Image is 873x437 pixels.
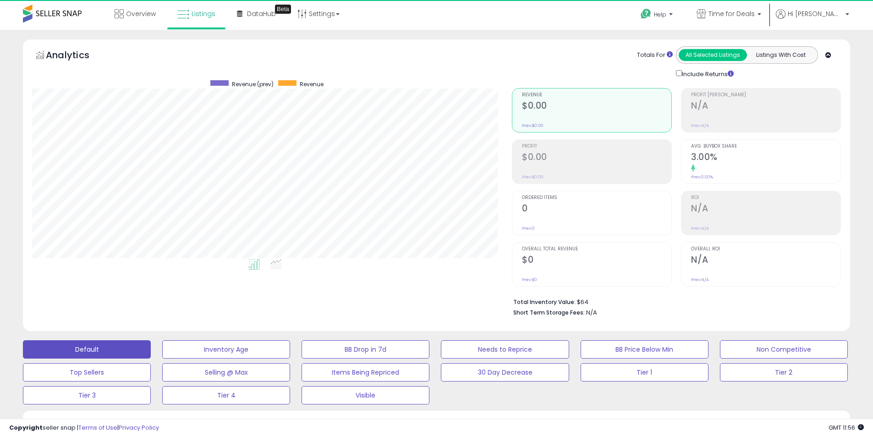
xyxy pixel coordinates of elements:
button: 30 Day Decrease [441,363,569,382]
p: Listing States: [713,417,850,426]
button: Tier 4 [162,386,290,404]
span: N/A [586,308,597,317]
h2: $0.00 [522,152,671,164]
button: Needs to Reprice [441,340,569,359]
a: Help [633,1,682,30]
small: Prev: 0 [522,226,535,231]
span: Overall ROI [691,247,840,252]
small: Prev: N/A [691,123,709,128]
span: Time for Deals [708,9,755,18]
button: Top Sellers [23,363,151,382]
span: Hi [PERSON_NAME] [788,9,843,18]
button: Visible [302,386,429,404]
h2: N/A [691,254,840,267]
button: Items Being Repriced [302,363,429,382]
span: Profit [522,144,671,149]
small: Prev: $0 [522,277,537,282]
small: Prev: N/A [691,226,709,231]
h2: N/A [691,203,840,216]
span: Overview [126,9,156,18]
a: Terms of Use [78,423,117,432]
span: Revenue (prev) [232,80,274,88]
small: Prev: $0.00 [522,174,544,180]
span: DataHub [247,9,276,18]
button: Tier 3 [23,386,151,404]
small: Prev: 0.00% [691,174,713,180]
h2: $0 [522,254,671,267]
small: Prev: N/A [691,277,709,282]
li: $64 [513,296,834,307]
button: Inventory Age [162,340,290,359]
small: Prev: $0.00 [522,123,544,128]
button: Non Competitive [720,340,848,359]
div: Totals For [637,51,673,60]
i: Get Help [640,8,652,20]
b: Short Term Storage Fees: [513,309,585,316]
span: Revenue [522,93,671,98]
button: All Selected Listings [679,49,747,61]
button: BB Drop in 7d [302,340,429,359]
button: Default [23,340,151,359]
div: Tooltip anchor [275,5,291,14]
span: Overall Total Revenue [522,247,671,252]
button: Tier 2 [720,363,848,382]
b: Total Inventory Value: [513,298,576,306]
span: ROI [691,195,840,200]
a: Hi [PERSON_NAME] [776,9,849,30]
strong: Copyright [9,423,43,432]
div: Include Returns [669,68,745,79]
span: Revenue [300,80,324,88]
span: Profit [PERSON_NAME] [691,93,840,98]
span: Listings [192,9,215,18]
button: Listings With Cost [747,49,815,61]
span: 2025-09-9 11:56 GMT [829,423,864,432]
a: Privacy Policy [119,423,159,432]
span: Ordered Items [522,195,671,200]
button: Tier 1 [581,363,708,382]
button: Selling @ Max [162,363,290,382]
h2: 0 [522,203,671,216]
span: Help [654,11,666,18]
button: BB Price Below Min [581,340,708,359]
h2: $0.00 [522,100,671,113]
div: seller snap | | [9,424,159,432]
span: Avg. Buybox Share [691,144,840,149]
h2: N/A [691,100,840,113]
h5: Analytics [46,49,107,64]
h2: 3.00% [691,152,840,164]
